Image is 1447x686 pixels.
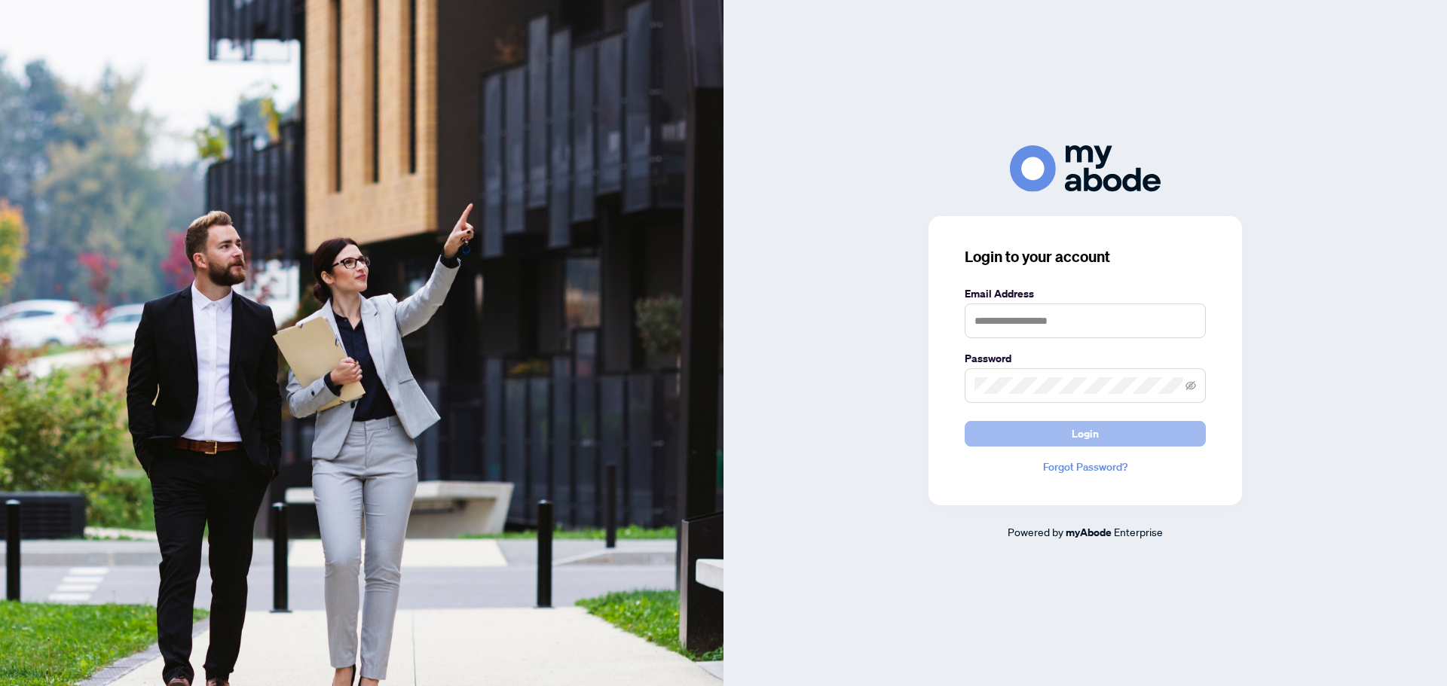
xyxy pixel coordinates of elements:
[1072,422,1099,446] span: Login
[965,421,1206,447] button: Login
[965,459,1206,475] a: Forgot Password?
[1114,525,1163,538] span: Enterprise
[965,350,1206,367] label: Password
[965,246,1206,267] h3: Login to your account
[965,285,1206,302] label: Email Address
[1008,525,1063,538] span: Powered by
[1066,524,1112,541] a: myAbode
[1185,380,1196,391] span: eye-invisible
[1010,145,1161,191] img: ma-logo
